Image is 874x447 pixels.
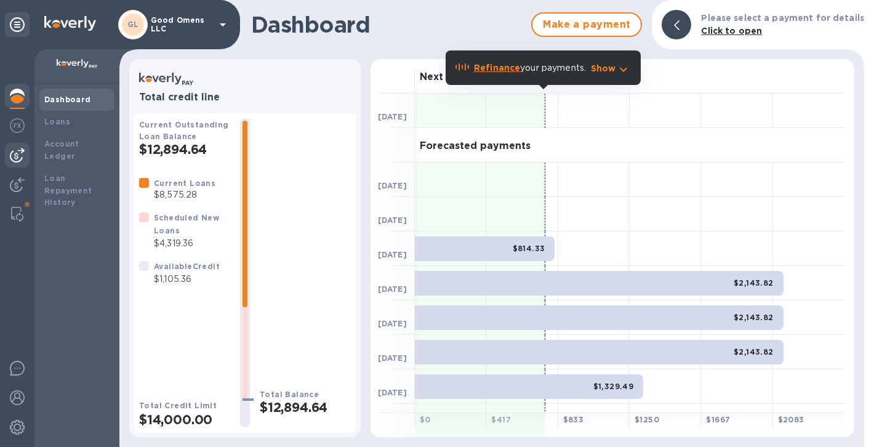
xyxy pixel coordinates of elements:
h3: Forecasted payments [420,140,531,152]
b: [DATE] [378,388,407,397]
b: Loan Repayment History [44,174,92,207]
p: Show [591,62,616,74]
b: [DATE] [378,215,407,225]
button: Show [591,62,631,74]
b: $2,143.82 [734,313,774,322]
div: Unpin categories [5,12,30,37]
h2: $12,894.64 [139,142,230,157]
b: [DATE] [378,112,407,121]
b: Loans [44,117,70,126]
img: Foreign exchange [10,118,25,133]
b: [DATE] [378,319,407,328]
b: $ 2083 [778,415,804,424]
h3: Next payment [420,71,492,83]
p: your payments. [474,62,586,74]
p: $8,575.28 [154,188,215,201]
button: Make a payment [531,12,642,37]
b: $ 1667 [706,415,730,424]
b: Account Ledger [44,139,79,161]
b: GL [127,20,139,29]
b: Refinance [474,63,520,73]
b: $2,143.82 [734,347,774,356]
b: $2,143.82 [734,278,774,288]
b: Total Balance [260,390,319,399]
b: Current Outstanding Loan Balance [139,120,229,141]
b: Total Credit Limit [139,401,217,410]
h2: $12,894.64 [260,400,351,415]
img: Logo [44,16,96,31]
b: $814.33 [513,244,545,253]
p: $4,319.36 [154,237,230,250]
b: [DATE] [378,284,407,294]
b: [DATE] [378,250,407,259]
p: Good Omens LLC [151,16,212,33]
span: Make a payment [542,17,631,32]
b: $ 1250 [635,415,659,424]
b: [DATE] [378,181,407,190]
b: $1,329.49 [593,382,634,391]
h3: Total credit line [139,92,351,103]
h1: Dashboard [251,12,525,38]
b: Current Loans [154,179,215,188]
b: Click to open [701,26,762,36]
p: $1,105.36 [154,273,220,286]
b: Please select a payment for details [701,13,864,23]
b: Available Credit [154,262,220,271]
b: Dashboard [44,95,91,104]
b: [DATE] [378,353,407,363]
b: $ 833 [563,415,584,424]
h2: $14,000.00 [139,412,230,427]
b: Scheduled New Loans [154,213,219,235]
